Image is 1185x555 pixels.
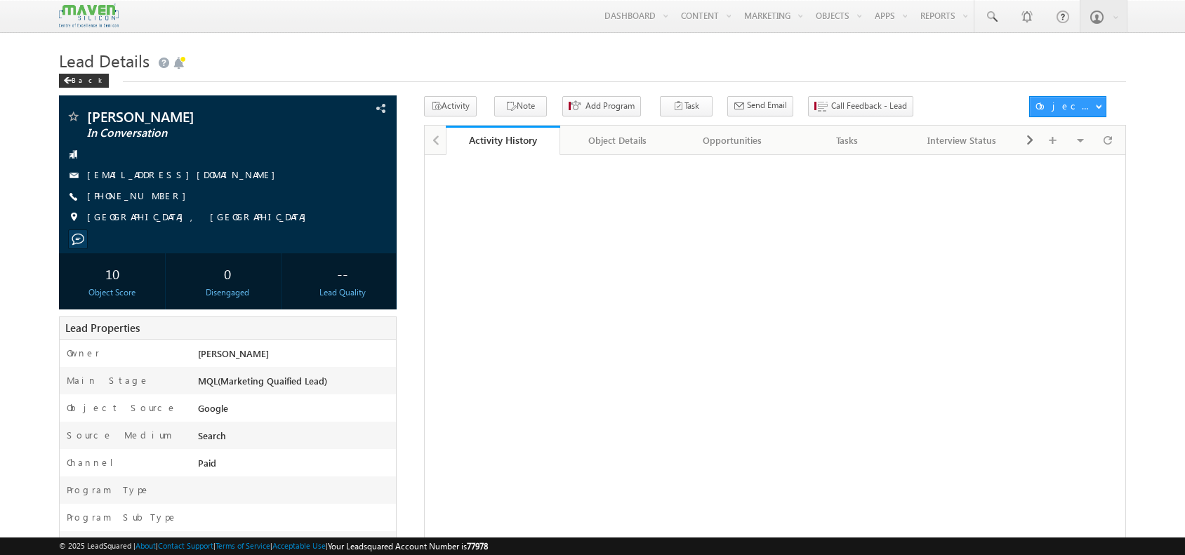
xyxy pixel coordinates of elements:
a: About [135,541,156,550]
span: Lead Properties [65,321,140,335]
div: Google [194,401,396,421]
div: -- [293,260,392,286]
span: [PHONE_NUMBER] [87,189,193,203]
span: 77978 [467,541,488,551]
button: Send Email [727,96,793,116]
a: Acceptable Use [272,541,326,550]
button: Call Feedback - Lead [808,96,913,116]
div: Activity History [456,133,550,147]
a: Opportunities [675,126,790,155]
img: Custom Logo [59,4,118,28]
a: Tasks [790,126,905,155]
div: Lead Quality [293,286,392,299]
span: Add Program [585,100,635,112]
label: Source Medium [67,429,172,441]
span: Lead Details [59,49,150,72]
span: [PERSON_NAME] [87,109,297,123]
div: Search [194,429,396,448]
a: Contact Support [158,541,213,550]
a: Object Details [560,126,675,155]
label: Program SubType [67,511,178,523]
button: Add Program [562,96,641,116]
div: Interview Status [916,132,1007,149]
a: Terms of Service [216,541,270,550]
label: Channel [67,456,124,469]
span: © 2025 LeadSquared | | | | | [59,540,488,553]
a: Back [59,73,116,85]
div: MQL(Marketing Quaified Lead) [194,374,396,394]
div: Paid [194,456,396,476]
button: Note [494,96,547,116]
div: Opportunities [687,132,778,149]
div: Object Score [62,286,161,299]
button: Object Actions [1029,96,1106,117]
button: Task [660,96,713,116]
div: 0 [178,260,277,286]
div: Disengaged [178,286,277,299]
span: Call Feedback - Lead [831,100,907,112]
label: Object Source [67,401,177,414]
label: Main Stage [67,374,150,387]
span: Your Leadsquared Account Number is [328,541,488,551]
a: Activity History [446,126,561,155]
div: Object Actions [1035,100,1095,112]
div: Object Details [571,132,663,149]
span: [PERSON_NAME] [198,347,269,359]
div: Back [59,74,109,88]
a: Interview Status [905,126,1020,155]
a: [EMAIL_ADDRESS][DOMAIN_NAME] [87,168,282,180]
div: 10 [62,260,161,286]
span: Send Email [747,99,787,112]
span: [GEOGRAPHIC_DATA], [GEOGRAPHIC_DATA] [87,210,313,225]
label: Owner [67,347,100,359]
span: In Conversation [87,126,297,140]
button: Activity [424,96,477,116]
div: Tasks [801,132,892,149]
label: Program Type [67,483,150,496]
